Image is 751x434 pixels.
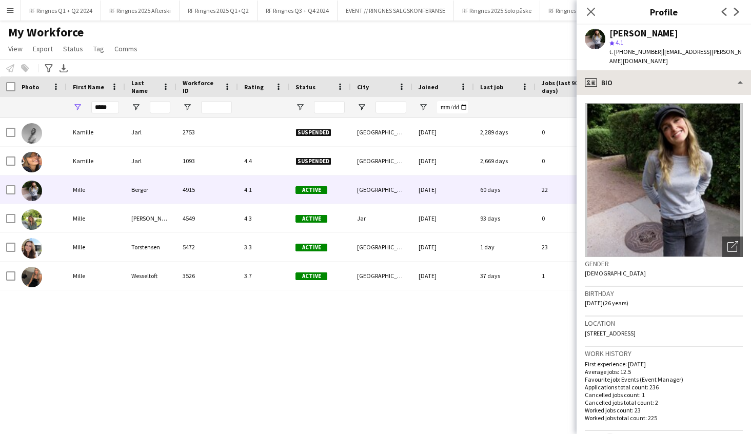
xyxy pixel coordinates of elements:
button: Open Filter Menu [183,103,192,112]
div: 4.3 [238,204,289,232]
div: 1 day [474,233,536,261]
div: 3.3 [238,233,289,261]
img: Mille Torstensen [22,238,42,259]
span: Jobs (last 90 days) [542,79,579,94]
div: [DATE] [412,233,474,261]
span: Photo [22,83,39,91]
div: [PERSON_NAME] [125,204,176,232]
span: [DATE] (26 years) [585,299,628,307]
span: Rating [244,83,264,91]
span: Suspended [295,129,331,136]
div: Kamille [67,118,125,146]
div: 0 [536,118,597,146]
button: Open Filter Menu [295,103,305,112]
input: First Name Filter Input [91,101,119,113]
input: Last Name Filter Input [150,101,170,113]
img: Mille Jacobsen [22,209,42,230]
div: 1093 [176,147,238,175]
img: Mille Wesseltoft [22,267,42,287]
button: RF Ringnes 2025 Q1+Q2 [180,1,258,21]
div: Torstensen [125,233,176,261]
div: 22 [536,175,597,204]
div: Mille [67,233,125,261]
div: 3.7 [238,262,289,290]
div: 0 [536,147,597,175]
input: City Filter Input [375,101,406,113]
span: Status [295,83,315,91]
button: Open Filter Menu [73,103,82,112]
div: 3526 [176,262,238,290]
span: First Name [73,83,104,91]
div: Jarl [125,118,176,146]
p: Worked jobs count: 23 [585,406,743,414]
div: [GEOGRAPHIC_DATA] [351,118,412,146]
h3: Gender [585,259,743,268]
div: 2,669 days [474,147,536,175]
div: [GEOGRAPHIC_DATA] [351,175,412,204]
p: Average jobs: 12.5 [585,368,743,376]
img: Kamille Jarl [22,123,42,144]
p: First experience: [DATE] [585,360,743,368]
p: Cancelled jobs count: 1 [585,391,743,399]
img: Crew avatar or photo [585,103,743,257]
a: Status [59,42,87,55]
button: RF Ringnes 2025 Solo påske [454,1,540,21]
div: 5472 [176,233,238,261]
button: EVENT // RINGNES SALGSKONFERANSE [338,1,454,21]
div: Berger [125,175,176,204]
div: [GEOGRAPHIC_DATA] [351,147,412,175]
span: Suspended [295,157,331,165]
div: 4915 [176,175,238,204]
p: Worked jobs total count: 225 [585,414,743,422]
a: Tag [89,42,108,55]
div: Wesseltoft [125,262,176,290]
div: [PERSON_NAME] [609,29,678,38]
div: 60 days [474,175,536,204]
div: 37 days [474,262,536,290]
span: City [357,83,369,91]
p: Favourite job: Events (Event Manager) [585,376,743,383]
button: RF Ringnes 2025 Afterski [101,1,180,21]
div: Jar [351,204,412,232]
p: Applications total count: 236 [585,383,743,391]
app-action-btn: Export XLSX [57,62,70,74]
div: 1 [536,262,597,290]
div: 0 [536,204,597,232]
div: Mille [67,262,125,290]
span: Active [295,215,327,223]
div: 2753 [176,118,238,146]
a: Export [29,42,57,55]
div: [GEOGRAPHIC_DATA] [351,262,412,290]
div: 23 [536,233,597,261]
img: Kamille Jarl [22,152,42,172]
div: 93 days [474,204,536,232]
app-action-btn: Advanced filters [43,62,55,74]
div: Mille [67,204,125,232]
button: Open Filter Menu [419,103,428,112]
div: Mille [67,175,125,204]
div: 4.1 [238,175,289,204]
input: Status Filter Input [314,101,345,113]
div: [DATE] [412,204,474,232]
div: Bio [577,70,751,95]
input: Joined Filter Input [437,101,468,113]
span: Tag [93,44,104,53]
span: Export [33,44,53,53]
span: View [8,44,23,53]
span: t. [PHONE_NUMBER] [609,48,663,55]
img: Mille Berger [22,181,42,201]
div: 4.4 [238,147,289,175]
div: Open photos pop-in [722,236,743,257]
span: Active [295,272,327,280]
div: [GEOGRAPHIC_DATA] [351,233,412,261]
h3: Birthday [585,289,743,298]
div: 2,289 days [474,118,536,146]
span: | [EMAIL_ADDRESS][PERSON_NAME][DOMAIN_NAME] [609,48,742,65]
span: Last Name [131,79,158,94]
button: RF Ringnes 2025 [GEOGRAPHIC_DATA] on-tour [540,1,676,21]
span: My Workforce [8,25,84,40]
div: Jarl [125,147,176,175]
span: [STREET_ADDRESS] [585,329,636,337]
p: Cancelled jobs total count: 2 [585,399,743,406]
div: [DATE] [412,262,474,290]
